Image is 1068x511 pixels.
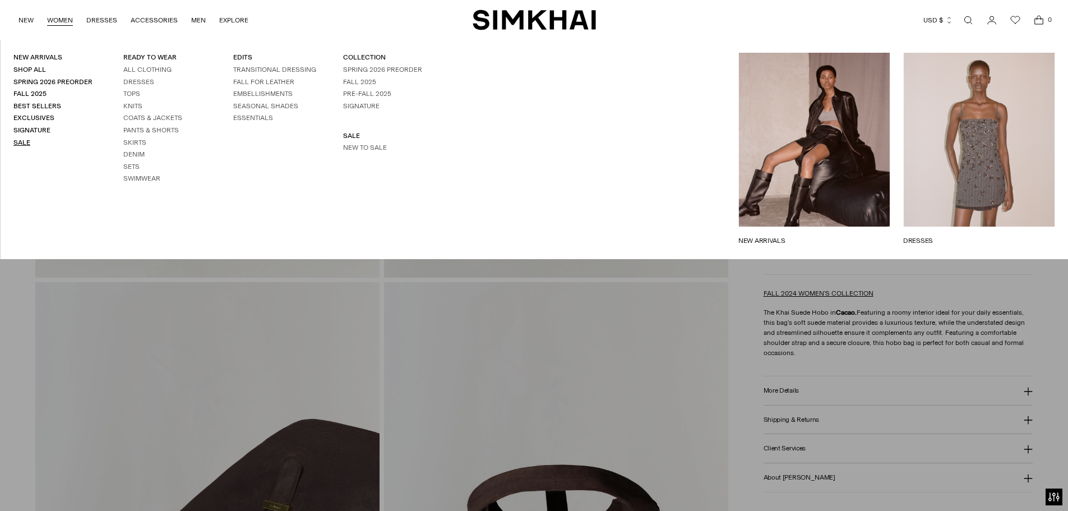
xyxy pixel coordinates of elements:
a: ACCESSORIES [131,8,178,33]
button: USD $ [923,8,953,33]
a: DRESSES [86,8,117,33]
a: NEW [19,8,34,33]
a: WOMEN [47,8,73,33]
a: SIMKHAI [473,9,596,31]
a: Go to the account page [981,9,1003,31]
a: Wishlist [1004,9,1027,31]
span: 0 [1044,15,1055,25]
a: EXPLORE [219,8,248,33]
a: Open cart modal [1028,9,1050,31]
a: Open search modal [957,9,979,31]
a: MEN [191,8,206,33]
